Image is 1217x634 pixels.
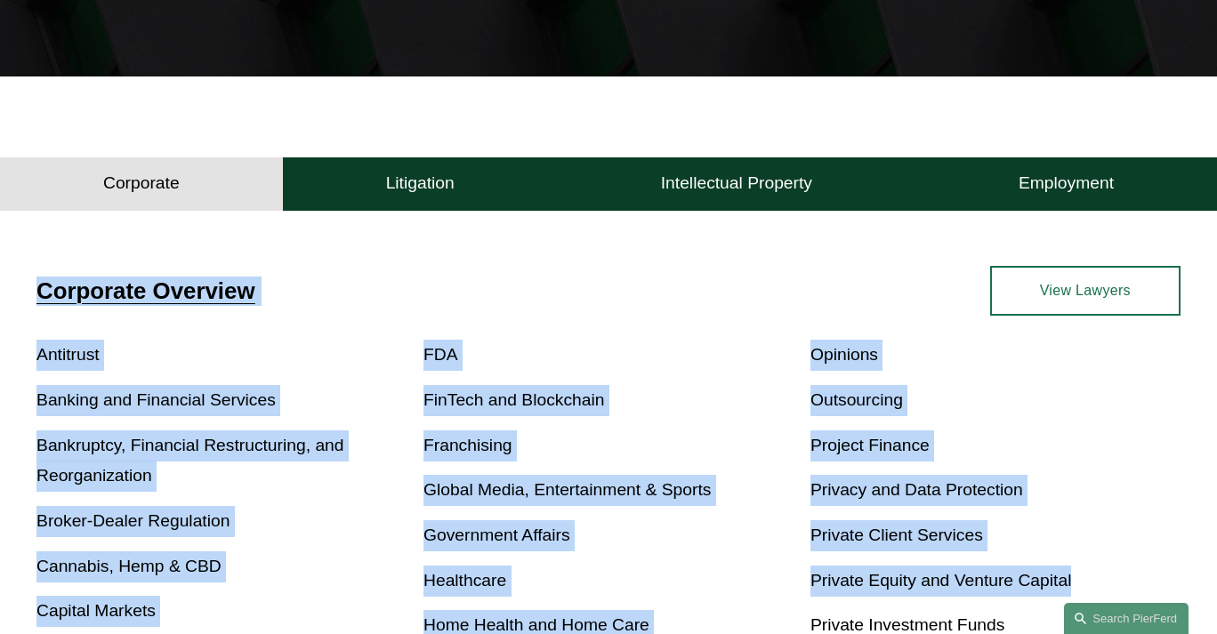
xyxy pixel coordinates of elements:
[661,173,812,194] h4: Intellectual Property
[36,345,100,364] a: Antitrust
[990,266,1181,315] a: View Lawyers
[386,173,455,194] h4: Litigation
[423,526,570,544] a: Government Affairs
[423,436,512,454] a: Franchising
[103,173,180,194] h4: Corporate
[810,480,1023,499] a: Privacy and Data Protection
[423,390,604,409] a: FinTech and Blockchain
[423,615,649,634] a: Home Health and Home Care
[810,615,1004,634] a: Private Investment Funds
[36,557,222,575] a: Cannabis, Hemp & CBD
[810,390,903,409] a: Outsourcing
[36,511,230,530] a: Broker-Dealer Regulation
[810,571,1071,590] a: Private Equity and Venture Capital
[423,345,458,364] a: FDA
[36,436,344,486] a: Bankruptcy, Financial Restructuring, and Reorganization
[810,436,930,454] a: Project Finance
[36,601,156,620] a: Capital Markets
[810,345,878,364] a: Opinions
[36,390,276,409] a: Banking and Financial Services
[36,278,254,303] a: Corporate Overview
[423,480,711,499] a: Global Media, Entertainment & Sports
[1019,173,1114,194] h4: Employment
[423,571,506,590] a: Healthcare
[810,526,983,544] a: Private Client Services
[1064,603,1189,634] a: Search this site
